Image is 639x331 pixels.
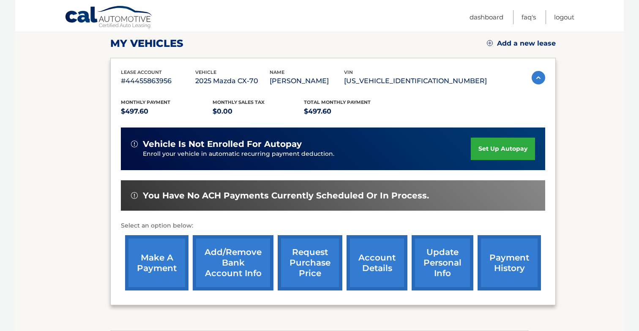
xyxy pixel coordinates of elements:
[193,235,273,290] a: Add/Remove bank account info
[121,69,162,75] span: lease account
[470,10,503,24] a: Dashboard
[121,106,213,117] p: $497.60
[121,221,545,231] p: Select an option below:
[270,69,284,75] span: name
[131,192,138,199] img: alert-white.svg
[532,71,545,84] img: accordion-active.svg
[143,149,471,159] p: Enroll your vehicle in automatic recurring payment deduction.
[412,235,473,290] a: update personal info
[471,138,535,160] a: set up autopay
[522,10,536,24] a: FAQ's
[304,99,371,105] span: Total Monthly Payment
[110,37,183,50] h2: my vehicles
[487,40,493,46] img: add.svg
[143,139,302,149] span: vehicle is not enrolled for autopay
[347,235,407,290] a: account details
[131,141,138,147] img: alert-white.svg
[487,39,556,48] a: Add a new lease
[125,235,188,290] a: make a payment
[213,99,265,105] span: Monthly sales Tax
[554,10,574,24] a: Logout
[344,69,353,75] span: vin
[143,190,429,201] span: You have no ACH payments currently scheduled or in process.
[195,75,270,87] p: 2025 Mazda CX-70
[195,69,216,75] span: vehicle
[65,5,153,30] a: Cal Automotive
[344,75,487,87] p: [US_VEHICLE_IDENTIFICATION_NUMBER]
[121,75,195,87] p: #44455863956
[213,106,304,117] p: $0.00
[478,235,541,290] a: payment history
[270,75,344,87] p: [PERSON_NAME]
[278,235,342,290] a: request purchase price
[121,99,170,105] span: Monthly Payment
[304,106,396,117] p: $497.60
